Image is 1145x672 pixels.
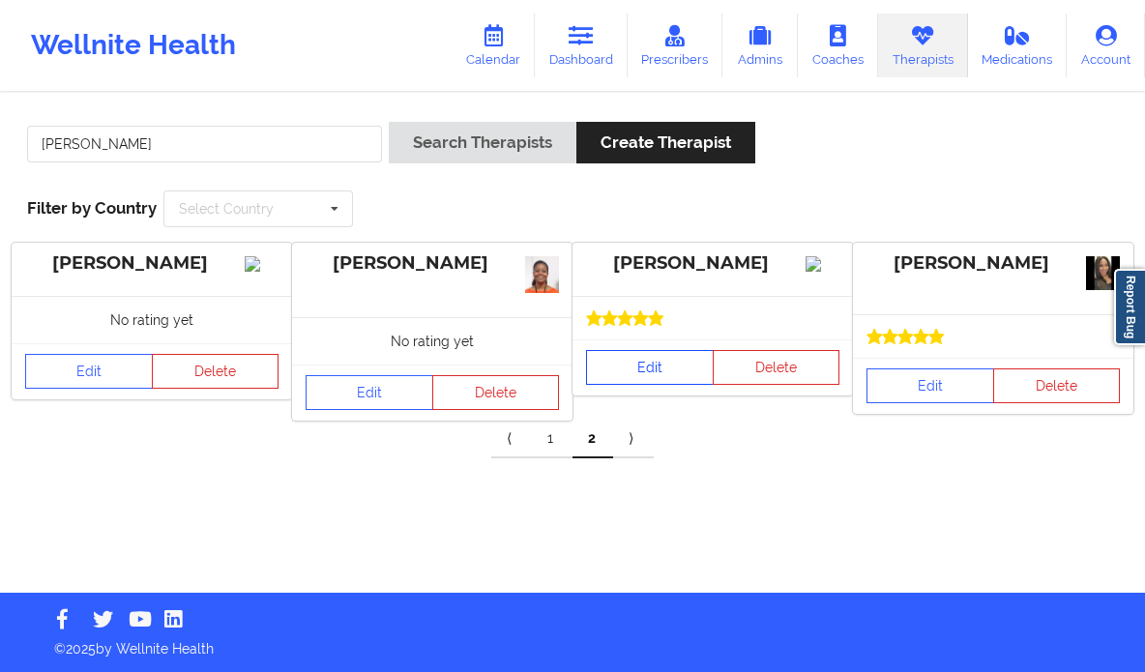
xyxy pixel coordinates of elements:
[532,420,572,458] a: 1
[245,256,279,272] img: Image%2Fplaceholer-image.png
[27,198,157,218] span: Filter by Country
[866,252,1120,275] div: [PERSON_NAME]
[586,252,839,275] div: [PERSON_NAME]
[389,122,576,163] button: Search Therapists
[27,126,382,162] input: Search Keywords
[572,420,613,458] a: 2
[628,14,723,77] a: Prescribers
[41,626,1104,658] p: © 2025 by Wellnite Health
[432,375,560,410] button: Delete
[866,368,994,403] a: Edit
[713,350,840,385] button: Delete
[525,256,559,293] img: 1ad27af5-cf15-440c-a751-d47f9f1011c6headshot_me.JPG
[798,14,878,77] a: Coaches
[806,256,839,272] img: Image%2Fplaceholer-image.png
[292,317,572,365] div: No rating yet
[12,296,292,343] div: No rating yet
[576,122,755,163] button: Create Therapist
[722,14,798,77] a: Admins
[179,202,274,216] div: Select Country
[586,350,714,385] a: Edit
[878,14,968,77] a: Therapists
[25,252,279,275] div: [PERSON_NAME]
[1114,269,1145,345] a: Report Bug
[306,375,433,410] a: Edit
[613,420,654,458] a: Next item
[306,252,559,275] div: [PERSON_NAME]
[968,14,1068,77] a: Medications
[993,368,1121,403] button: Delete
[152,354,279,389] button: Delete
[452,14,535,77] a: Calendar
[25,354,153,389] a: Edit
[535,14,628,77] a: Dashboard
[1067,14,1145,77] a: Account
[491,420,532,458] a: Previous item
[1086,256,1120,290] img: 9b345f95-27fc-4a51-969a-a3cdbb35a724CM_Photogrid_1674741669902.jpg
[491,420,654,458] div: Pagination Navigation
